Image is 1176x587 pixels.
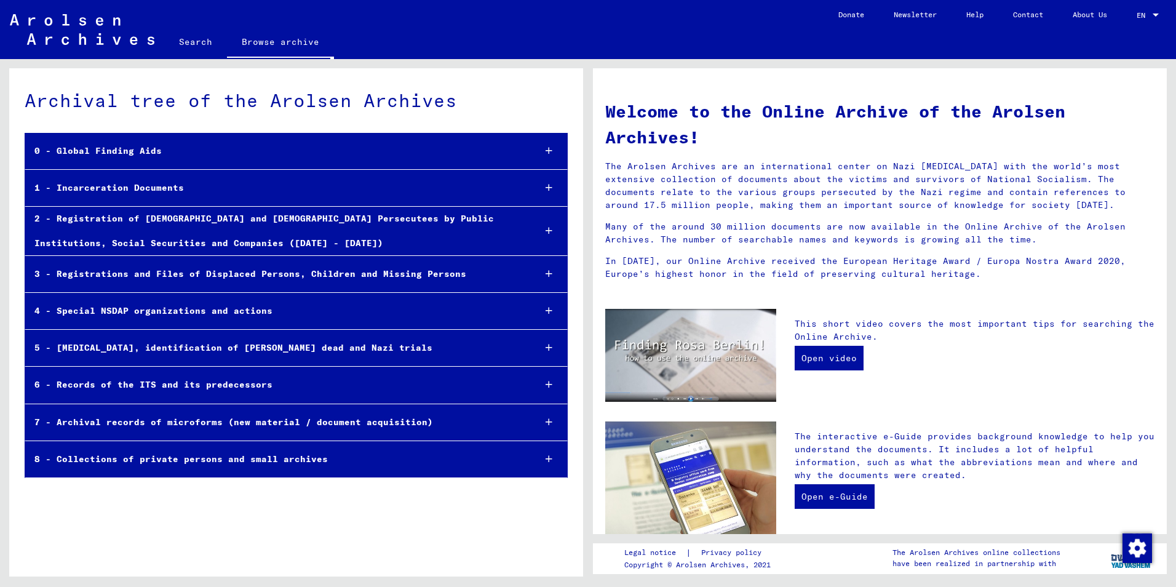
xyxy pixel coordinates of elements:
p: The Arolsen Archives online collections [892,547,1060,558]
p: This short video covers the most important tips for searching the Online Archive. [795,317,1154,343]
div: 7 - Archival records of microforms (new material / document acquisition) [25,410,525,434]
img: video.jpg [605,309,776,402]
img: Change consent [1122,533,1152,563]
a: Open video [795,346,864,370]
p: The interactive e-Guide provides background knowledge to help you understand the documents. It in... [795,430,1154,482]
div: 3 - Registrations and Files of Displaced Persons, Children and Missing Persons [25,262,525,286]
div: Archival tree of the Arolsen Archives [25,87,568,114]
a: Privacy policy [691,546,776,559]
p: The Arolsen Archives are an international center on Nazi [MEDICAL_DATA] with the world’s most ext... [605,160,1154,212]
img: eguide.jpg [605,421,776,535]
div: 1 - Incarceration Documents [25,176,525,200]
p: In [DATE], our Online Archive received the European Heritage Award / Europa Nostra Award 2020, Eu... [605,255,1154,281]
div: 5 - [MEDICAL_DATA], identification of [PERSON_NAME] dead and Nazi trials [25,336,525,360]
a: Browse archive [227,27,334,59]
span: EN [1137,11,1150,20]
p: Copyright © Arolsen Archives, 2021 [624,559,776,570]
p: have been realized in partnership with [892,558,1060,569]
div: | [624,546,776,559]
img: yv_logo.png [1108,543,1154,573]
div: 8 - Collections of private persons and small archives [25,447,525,471]
img: Arolsen_neg.svg [10,14,154,45]
div: 0 - Global Finding Aids [25,139,525,163]
a: Search [164,27,227,57]
p: Many of the around 30 million documents are now available in the Online Archive of the Arolsen Ar... [605,220,1154,246]
div: 6 - Records of the ITS and its predecessors [25,373,525,397]
div: 2 - Registration of [DEMOGRAPHIC_DATA] and [DEMOGRAPHIC_DATA] Persecutees by Public Institutions,... [25,207,525,255]
div: 4 - Special NSDAP organizations and actions [25,299,525,323]
a: Open e-Guide [795,484,875,509]
a: Legal notice [624,546,686,559]
h1: Welcome to the Online Archive of the Arolsen Archives! [605,98,1154,150]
